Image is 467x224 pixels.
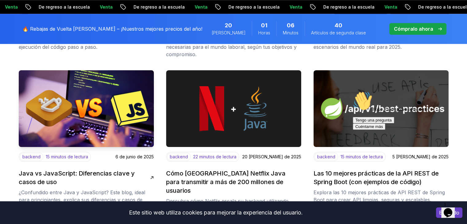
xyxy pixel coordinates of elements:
[22,26,202,32] font: 🔥 Rebajas de Vuelta [PERSON_NAME] – ¡Nuestros mejores precios del año!
[225,21,232,30] span: 20 días
[242,154,301,159] font: 20 [PERSON_NAME] de 2025
[283,30,298,35] font: Minutos
[19,189,151,218] font: ¿Confundido entre Java y JavaScript? Este blog, ideal para principiantes, explica sus diferencias...
[212,30,246,35] font: [PERSON_NAME]
[166,170,286,194] font: Cómo [GEOGRAPHIC_DATA] Netflix Java para transmitir a más de 200 millones de usuarios
[132,4,183,10] font: De regreso a la escuela
[394,26,433,32] font: Cómpralo ahora
[383,4,396,10] font: Venta
[441,199,461,218] iframe: widget de chat
[2,28,44,35] button: Tengo una pregunta
[5,29,41,34] font: Tengo una pregunta
[341,154,383,159] font: 15 minutos de lectura
[115,154,154,159] font: 6 de junio de 2025
[313,70,449,147] img: imagen
[2,2,22,22] img: :ola:
[193,154,236,159] font: 22 minutos de lectura
[22,18,80,23] font: Hola. ¿Cómo podemos ayudarte?
[98,4,111,10] font: Venta
[170,154,188,159] font: backend
[19,170,135,186] font: Java vs JavaScript: Diferencias clave y casos de uso
[3,4,16,10] font: Venta
[227,4,278,10] font: De regreso a la escuela
[46,154,88,159] font: 15 minutos de lectura
[350,89,461,196] iframe: widget de chat
[287,21,294,30] span: 6 Minutes
[5,36,33,40] font: Cuéntame más
[2,2,113,41] div: 👋Hola. ¿Cómo podemos ayudarte?Tengo una preguntaCuéntame más
[322,4,373,10] font: De regreso a la escuela
[166,70,301,147] img: imagen
[288,4,301,10] font: Venta
[317,154,335,159] font: backend
[311,30,366,35] font: Artículos de segunda clase
[261,21,267,30] span: 1 hora
[436,207,462,218] button: Aceptar cookies
[129,209,303,216] font: Este sitio web utiliza cookies para mejorar la experiencia del usuario.
[313,170,439,186] font: Las 10 mejores prácticas de la API REST de Spring Boot (con ejemplos de código)
[258,30,270,35] font: Horas
[335,21,342,30] span: 40 Seconds
[193,4,206,10] font: Venta
[37,4,88,10] font: De regreso a la escuela
[2,35,35,41] button: Cuéntame más
[439,210,459,216] font: Entiendo
[22,154,41,159] font: backend
[261,22,267,29] font: 01
[15,68,157,149] img: imagen
[225,22,232,29] font: 20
